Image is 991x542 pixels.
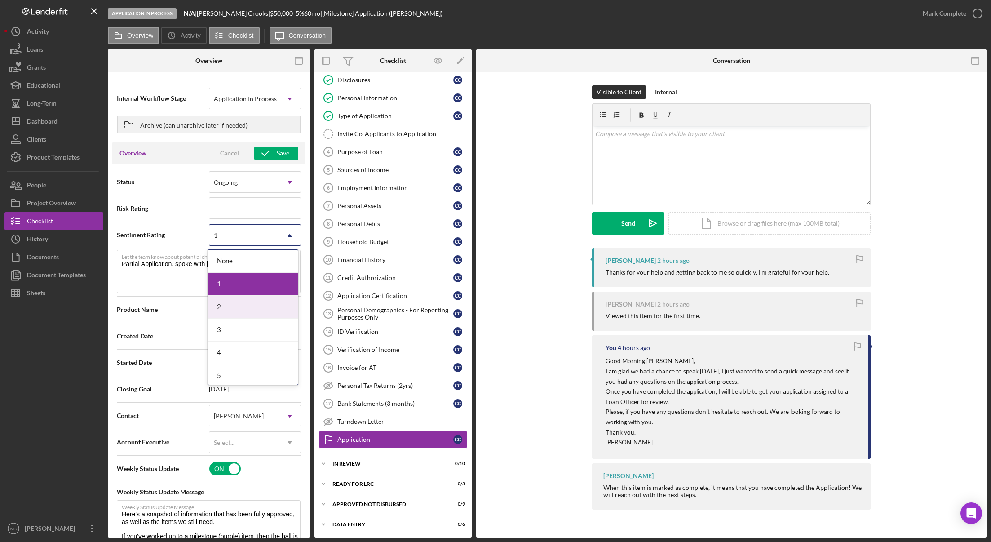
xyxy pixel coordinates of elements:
a: Personal InformationCC [319,89,467,107]
label: Overview [127,32,153,39]
b: N/A [184,9,195,17]
span: Internal Workflow Stage [117,94,209,103]
button: Activity [161,27,206,44]
a: 7Personal AssetsCC [319,197,467,215]
a: 13Personal Demographics - For Reporting Purposes OnlyCC [319,305,467,323]
div: Disclosures [337,76,453,84]
a: 4Purpose of LoanCC [319,143,467,161]
button: People [4,176,103,194]
label: Weekly Status Update Message [122,501,301,511]
label: Checklist [228,32,254,39]
span: Weekly Status Update [117,464,209,473]
div: Grants [27,58,46,79]
a: Dashboard [4,112,103,130]
button: Activity [4,22,103,40]
a: 5Sources of IncomeCC [319,161,467,179]
span: Started Date [117,358,209,367]
button: Visible to Client [592,85,646,99]
time: 2025-09-17 19:01 [657,301,690,308]
div: Verification of Income [337,346,453,353]
span: Risk Rating [117,204,209,213]
span: Account Executive [117,438,209,447]
time: 2025-09-17 17:40 [618,344,650,351]
div: Application In Process [214,95,277,102]
span: [DATE] [209,386,301,393]
div: C C [453,219,462,228]
button: Overview [108,27,159,44]
button: NG[PERSON_NAME] [4,520,103,538]
div: People [27,176,46,196]
tspan: 14 [325,329,331,334]
span: Status [117,178,209,187]
div: 5 % [296,10,304,17]
div: Application In Process [108,8,177,19]
a: History [4,230,103,248]
label: Conversation [289,32,326,39]
button: Document Templates [4,266,103,284]
div: Sheets [27,284,45,304]
button: Cancel [207,147,252,160]
div: Viewed this item for the first time. [606,312,700,320]
a: 10Financial HistoryCC [319,251,467,269]
div: Select... [214,439,234,446]
div: Long-Term [27,94,57,115]
span: Contact [117,411,209,420]
a: Documents [4,248,103,266]
button: Conversation [270,27,332,44]
tspan: 5 [327,167,330,173]
span: Good Morning [PERSON_NAME], [606,357,695,364]
div: C C [453,165,462,174]
a: Turndown Letter [319,413,467,431]
tspan: 16 [325,365,331,370]
a: Long-Term [4,94,103,112]
div: 2 [208,296,298,319]
div: 0 / 9 [449,502,465,507]
tspan: 6 [327,185,330,191]
label: Let the team know about potential challenges. [122,250,301,260]
span: Created Date [117,332,209,341]
button: Clients [4,130,103,148]
div: Bank Statements (3 months) [337,400,453,407]
span: Weekly Status Update Message [117,488,301,497]
div: Personal Information [337,94,453,102]
div: Personal Debts [337,220,453,227]
div: C C [453,435,462,444]
div: Checklist [27,212,53,232]
tspan: 8 [327,221,330,227]
div: Credit Authorization [337,274,453,281]
button: Grants [4,58,103,76]
a: 9Household BudgetCC [319,233,467,251]
div: 1 [208,273,298,296]
a: Checklist [4,212,103,230]
div: C C [453,183,462,192]
div: Overview [195,57,222,64]
div: C C [453,111,462,120]
div: Product Templates [27,148,80,169]
div: Open Intercom Messenger [960,502,982,524]
div: Cancel [220,147,239,160]
a: 11Credit AuthorizationCC [319,269,467,287]
div: Household Budget [337,238,453,245]
div: [PERSON_NAME] Crooks | [197,10,270,17]
a: 17Bank Statements (3 months)CC [319,395,467,413]
div: Loans [27,40,43,61]
time: 2025-09-17 19:05 [657,257,690,264]
div: Data Entry [332,522,442,527]
div: Approved Not Disbursed [332,502,442,507]
div: C C [453,255,462,264]
div: Personal Demographics - For Reporting Purposes Only [337,307,453,321]
span: Closing Goal [117,385,209,394]
button: Mark Complete [914,4,987,22]
a: Sheets [4,284,103,302]
div: [PERSON_NAME] [22,520,81,540]
tspan: 9 [327,239,330,244]
div: You [606,344,616,351]
div: C C [453,237,462,246]
div: Thanks for your help and getting back to me so quickly. I'm grateful for your help. [606,269,829,276]
div: C C [453,345,462,354]
div: | [184,10,197,17]
div: Document Templates [27,266,86,286]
